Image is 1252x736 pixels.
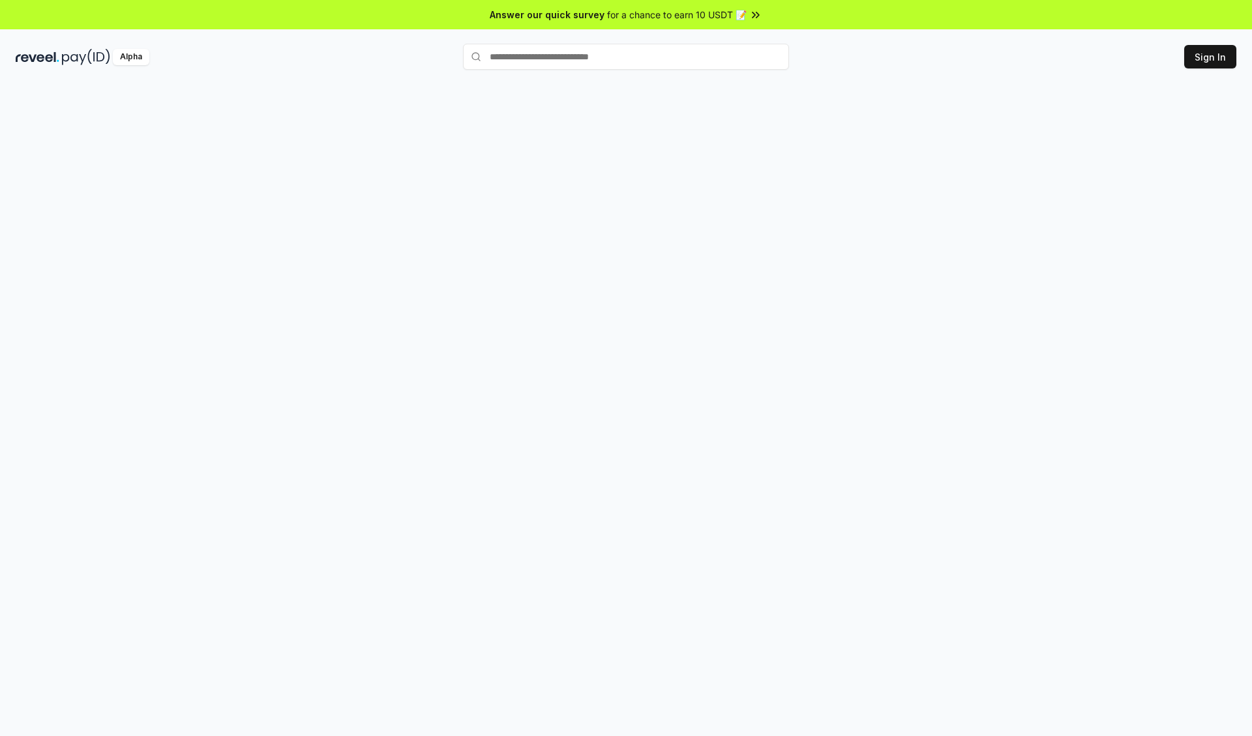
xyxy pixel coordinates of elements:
button: Sign In [1184,45,1236,68]
span: for a chance to earn 10 USDT 📝 [607,8,747,22]
div: Alpha [113,49,149,65]
img: reveel_dark [16,49,59,65]
span: Answer our quick survey [490,8,604,22]
img: pay_id [62,49,110,65]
